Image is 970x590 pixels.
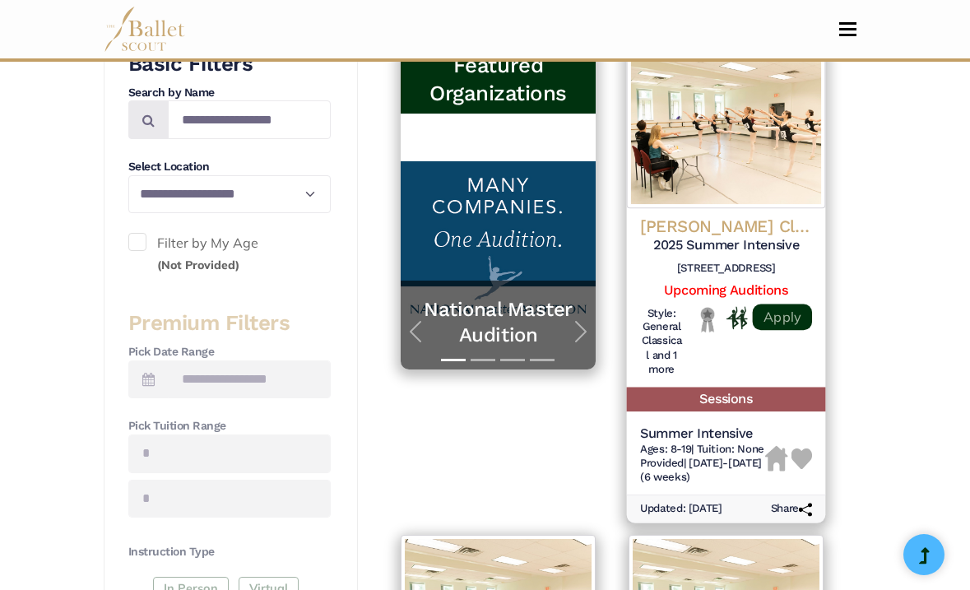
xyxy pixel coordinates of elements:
h4: Select Location [128,159,331,175]
button: Slide 2 [471,351,495,369]
span: Ages: 8-19 [640,442,691,454]
h6: Share [771,503,813,517]
button: Toggle navigation [828,21,867,37]
span: [DATE]-[DATE] (6 weeks) [640,457,762,484]
small: (Not Provided) [157,258,239,272]
h4: Pick Date Range [128,344,331,360]
h4: [PERSON_NAME] Classical Ballet Academy [640,215,812,237]
h6: | | [640,442,765,485]
img: Heart [791,448,813,470]
button: Slide 3 [500,351,525,369]
a: Upcoming Auditions [665,282,788,298]
input: Search by names... [168,100,331,139]
button: Slide 1 [441,351,466,369]
h4: Search by Name [128,85,331,101]
h5: 2025 Summer Intensive [640,237,812,254]
h3: Basic Filters [128,50,331,78]
h6: Style: General Classical and 1 more [640,306,683,377]
h4: Pick Tuition Range [128,418,331,434]
a: Apply [753,304,812,330]
button: Slide 4 [530,351,555,369]
img: Local [697,306,718,332]
span: Tuition: None Provided [640,442,764,469]
img: Logo [627,40,826,208]
h5: Sessions [627,387,826,411]
label: Filter by My Age [128,233,331,275]
h5: Summer Intensive [640,425,765,442]
h3: Premium Filters [128,309,331,337]
img: In Person [726,307,748,329]
h6: Updated: [DATE] [640,503,722,517]
img: Housing Unavailable [765,445,788,471]
h3: Featured Organizations [414,52,582,107]
a: National Master Audition [417,297,579,348]
h4: Instruction Type [128,544,331,560]
h6: [STREET_ADDRESS] [640,261,812,275]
